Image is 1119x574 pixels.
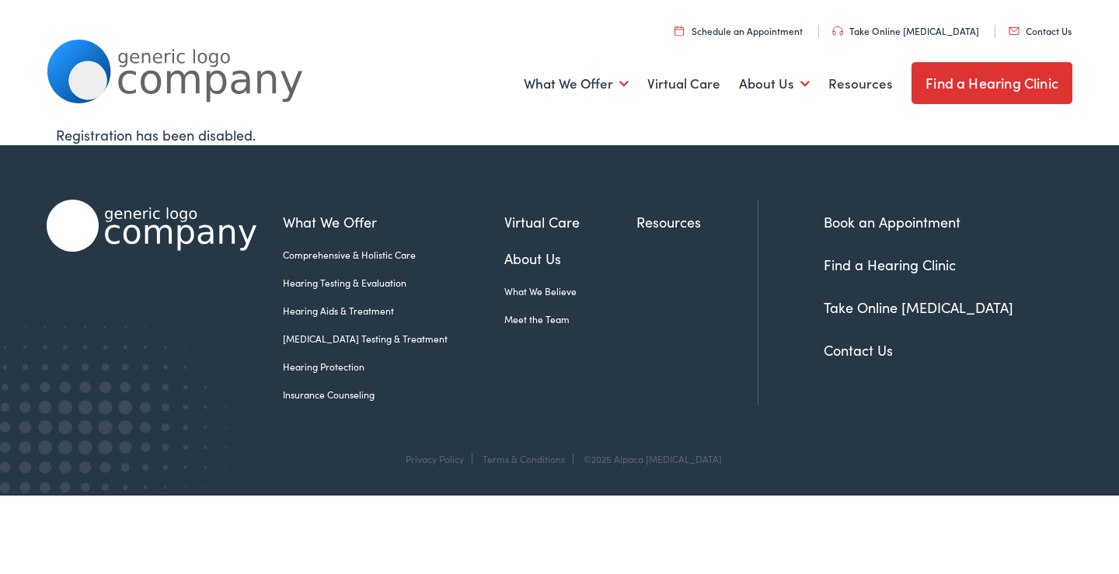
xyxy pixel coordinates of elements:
a: Virtual Care [504,211,636,232]
a: Terms & Conditions [483,452,565,465]
a: Schedule an Appointment [675,24,803,37]
a: What We Believe [504,284,636,298]
a: What We Offer [283,211,504,232]
a: Book an Appointment [824,212,960,231]
a: Virtual Care [647,55,720,113]
a: Resources [636,211,758,232]
a: What We Offer [524,55,629,113]
img: utility icon [675,26,684,36]
div: Registration has been disabled. [56,124,1063,145]
a: Meet the Team [504,312,636,326]
a: About Us [739,55,810,113]
img: Alpaca Audiology [47,200,256,252]
a: Resources [828,55,893,113]
a: Find a Hearing Clinic [912,62,1072,104]
a: Insurance Counseling [283,388,504,402]
img: utility icon [1009,27,1020,35]
a: Hearing Aids & Treatment [283,304,504,318]
a: Hearing Protection [283,360,504,374]
a: Take Online [MEDICAL_DATA] [824,297,1013,317]
div: ©2025 Alpaca [MEDICAL_DATA] [576,454,722,464]
a: Contact Us [1009,24,1072,37]
a: Hearing Testing & Evaluation [283,276,504,290]
a: [MEDICAL_DATA] Testing & Treatment [283,332,504,346]
a: Comprehensive & Holistic Care [283,248,504,262]
a: Contact Us [824,340,893,360]
img: utility icon [832,26,843,36]
a: Take Online [MEDICAL_DATA] [832,24,979,37]
a: Privacy Policy [406,452,464,465]
a: Find a Hearing Clinic [824,255,956,274]
a: About Us [504,248,636,269]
